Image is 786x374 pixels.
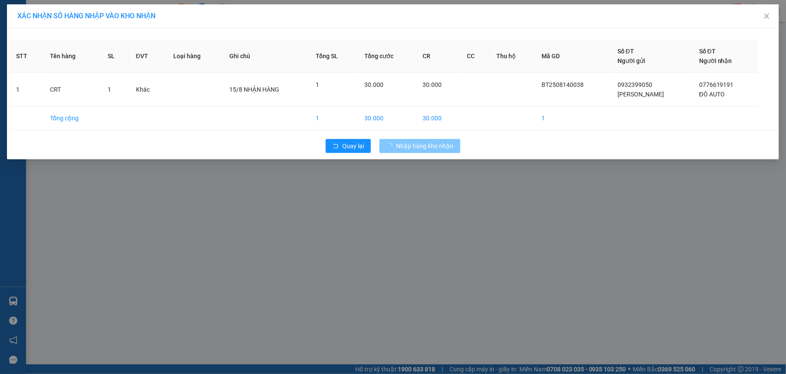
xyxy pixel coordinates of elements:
[43,73,101,106] td: CRT
[618,91,664,98] span: [PERSON_NAME]
[618,48,634,55] span: Số ĐT
[333,143,339,150] span: rollback
[7,7,77,28] div: VP Chơn Thành
[489,40,535,73] th: Thu hộ
[535,106,611,130] td: 1
[167,40,223,73] th: Loại hàng
[386,143,396,149] span: loading
[316,81,319,88] span: 1
[763,13,770,20] span: close
[229,86,279,93] span: 15/8 NHẬN HÀNG
[618,81,652,88] span: 0932399050
[699,91,725,98] span: ĐÔ AUTO
[9,73,43,106] td: 1
[43,106,101,130] td: Tổng cộng
[699,48,716,55] span: Số ĐT
[83,8,104,17] span: Nhận:
[43,40,101,73] th: Tên hàng
[129,40,167,73] th: ĐVT
[326,139,371,153] button: rollbackQuay lại
[83,45,96,54] span: DĐ:
[699,81,734,88] span: 0776619191
[9,40,43,73] th: STT
[17,12,155,20] span: XÁC NHẬN SỐ HÀNG NHẬP VÀO KHO NHẬN
[460,40,490,73] th: CC
[83,18,182,28] div: HỒNG
[309,40,357,73] th: Tổng SL
[7,28,77,39] div: [PERSON_NAME]
[108,86,111,93] span: 1
[342,141,364,151] span: Quay lại
[699,57,732,64] span: Người nhận
[396,141,453,151] span: Nhập hàng kho nhận
[542,81,584,88] span: BT2508140038
[222,40,309,73] th: Ghi chú
[380,139,460,153] button: Nhập hàng kho nhận
[364,81,383,88] span: 30.000
[535,40,611,73] th: Mã GD
[416,106,460,130] td: 30.000
[357,40,416,73] th: Tổng cước
[357,106,416,130] td: 30.000
[129,73,167,106] td: Khác
[7,8,21,17] span: Gửi:
[101,40,129,73] th: SL
[618,57,645,64] span: Người gửi
[423,81,442,88] span: 30.000
[83,7,182,18] div: VP Bom Bo
[755,4,779,29] button: Close
[309,106,357,130] td: 1
[416,40,460,73] th: CR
